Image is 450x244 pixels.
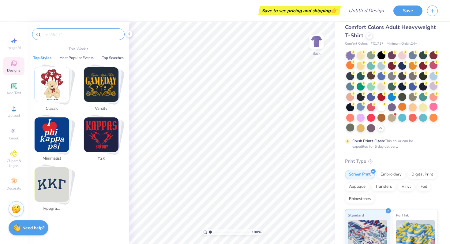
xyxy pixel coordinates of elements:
[80,67,126,114] button: Stack Card Button Varsity
[260,6,339,15] div: Save to see pricing and shipping
[313,51,321,56] div: Back
[398,182,415,191] div: Vinyl
[84,117,118,152] img: Y2K
[6,186,21,191] span: Decorate
[3,158,24,168] span: Clipart & logos
[69,46,88,52] p: This Week's
[345,182,369,191] div: Applique
[393,6,422,16] button: Save
[31,117,77,164] button: Stack Card Button Minimalist
[8,113,20,118] span: Upload
[35,167,69,202] img: Typography
[42,156,62,162] span: Minimalist
[344,5,389,17] input: Untitled Design
[35,67,69,102] img: Classic
[31,167,77,214] button: Stack Card Button Typography
[42,31,121,37] input: Try "Alpha"
[345,24,436,39] span: Comfort Colors Adult Heavyweight T-Shirt
[345,194,375,204] div: Rhinestones
[352,139,385,143] strong: Fresh Prints Flash:
[331,7,337,14] span: 👉
[84,67,118,102] img: Varsity
[31,67,77,114] button: Stack Card Button Classic
[42,206,62,212] span: Typography
[345,41,368,46] span: Comfort Colors
[352,138,428,149] div: This color can be expedited for 5 day delivery.
[22,225,44,231] strong: Need help?
[371,182,396,191] div: Transfers
[58,55,96,61] button: Most Popular Events
[7,68,21,73] span: Designs
[9,136,19,141] span: Greek
[396,212,409,218] span: Puff Ink
[345,158,438,165] div: Print Type
[7,45,21,50] span: Image AI
[371,41,384,46] span: # C1717
[345,170,375,179] div: Screen Print
[6,91,21,95] span: Add Text
[35,117,69,152] img: Minimalist
[91,156,111,162] span: Y2K
[407,170,437,179] div: Digital Print
[377,170,406,179] div: Embroidery
[31,55,53,61] button: Top Styles
[252,229,261,235] span: 100 %
[42,106,62,112] span: Classic
[80,117,126,164] button: Stack Card Button Y2K
[100,55,126,61] button: Top Searches
[417,182,431,191] div: Foil
[387,41,417,46] span: Minimum Order: 24 +
[91,106,111,112] span: Varsity
[310,35,323,48] img: Back
[348,212,364,218] span: Standard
